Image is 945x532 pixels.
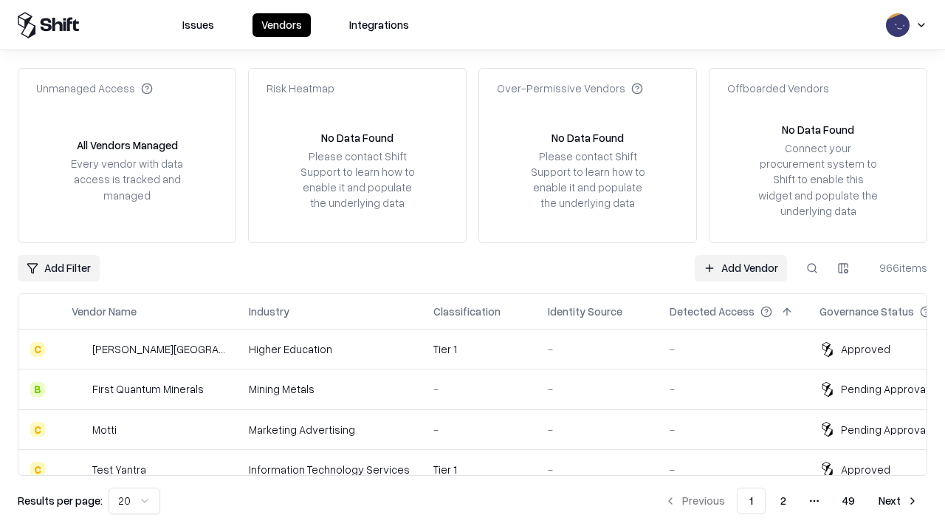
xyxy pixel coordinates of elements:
[841,422,928,437] div: Pending Approval
[249,422,410,437] div: Marketing Advertising
[92,462,146,477] div: Test Yantra
[670,304,755,319] div: Detected Access
[249,462,410,477] div: Information Technology Services
[77,137,178,153] div: All Vendors Managed
[497,81,643,96] div: Over-Permissive Vendors
[737,488,766,514] button: 1
[72,462,86,477] img: Test Yantra
[30,422,45,437] div: C
[92,422,117,437] div: Motti
[548,462,646,477] div: -
[249,341,410,357] div: Higher Education
[249,304,289,319] div: Industry
[72,342,86,357] img: Reichman University
[656,488,927,514] nav: pagination
[870,488,927,514] button: Next
[548,422,646,437] div: -
[252,13,311,37] button: Vendors
[18,493,103,508] p: Results per page:
[433,341,524,357] div: Tier 1
[670,341,796,357] div: -
[92,381,204,397] div: First Quantum Minerals
[670,381,796,397] div: -
[831,488,867,514] button: 49
[819,304,914,319] div: Governance Status
[433,304,501,319] div: Classification
[72,422,86,437] img: Motti
[173,13,223,37] button: Issues
[72,304,137,319] div: Vendor Name
[868,260,927,276] div: 966 items
[841,462,890,477] div: Approved
[551,130,624,146] div: No Data Found
[841,381,928,397] div: Pending Approval
[249,381,410,397] div: Mining Metals
[695,255,787,282] a: Add Vendor
[433,422,524,437] div: -
[30,382,45,397] div: B
[727,81,829,96] div: Offboarded Vendors
[72,382,86,397] img: First Quantum Minerals
[18,255,100,282] button: Add Filter
[757,140,879,219] div: Connect your procurement system to Shift to enable this widget and populate the underlying data
[548,304,622,319] div: Identity Source
[548,341,646,357] div: -
[548,381,646,397] div: -
[30,342,45,357] div: C
[340,13,418,37] button: Integrations
[433,462,524,477] div: Tier 1
[433,381,524,397] div: -
[769,488,798,514] button: 2
[92,341,225,357] div: [PERSON_NAME][GEOGRAPHIC_DATA]
[841,341,890,357] div: Approved
[670,422,796,437] div: -
[267,81,334,96] div: Risk Heatmap
[526,149,649,211] div: Please contact Shift Support to learn how to enable it and populate the underlying data
[36,81,153,96] div: Unmanaged Access
[30,462,45,477] div: C
[670,462,796,477] div: -
[321,130,394,146] div: No Data Found
[66,156,188,202] div: Every vendor with data access is tracked and managed
[296,149,419,211] div: Please contact Shift Support to learn how to enable it and populate the underlying data
[782,122,854,137] div: No Data Found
